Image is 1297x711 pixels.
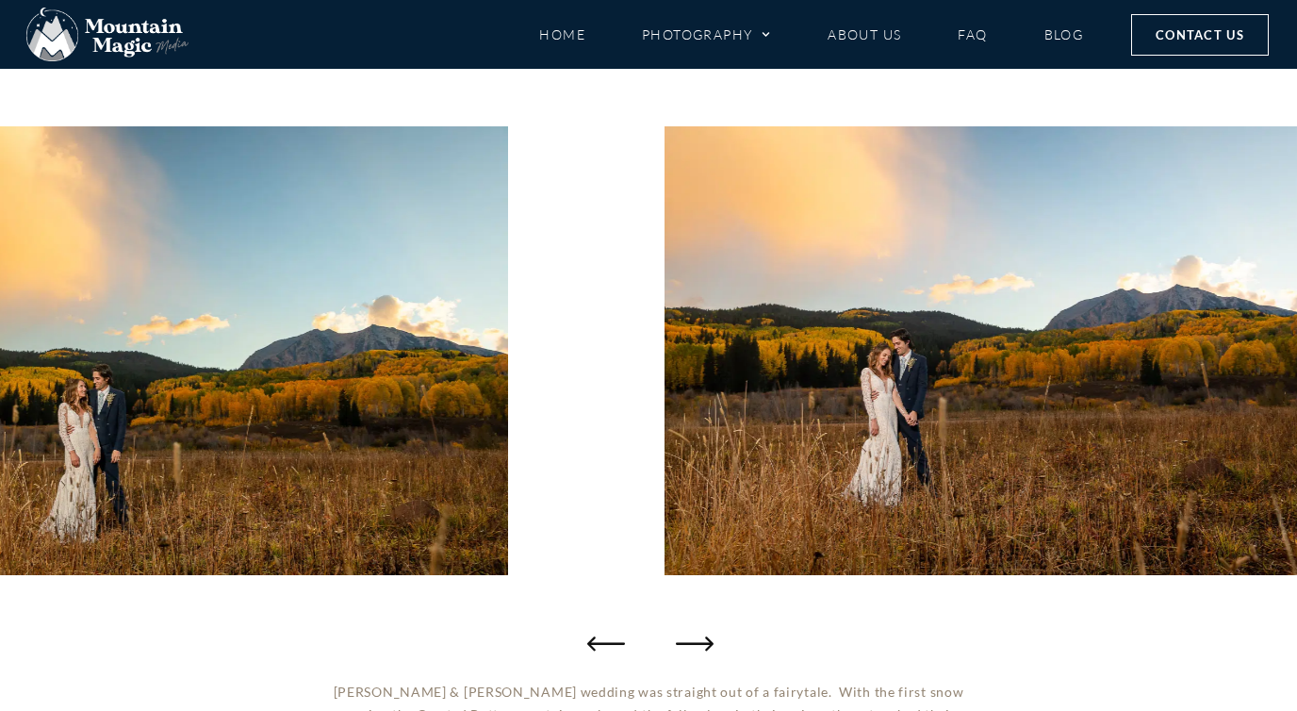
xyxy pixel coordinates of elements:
[587,624,625,662] div: Previous slide
[672,624,710,662] div: Next slide
[26,8,189,62] img: Mountain Magic Media photography logo Crested Butte Photographer
[1156,25,1244,45] span: Contact Us
[539,18,1084,51] nav: Menu
[828,18,901,51] a: About Us
[958,18,987,51] a: FAQ
[539,18,585,51] a: Home
[1044,18,1084,51] a: Blog
[1131,14,1269,56] a: Contact Us
[642,18,771,51] a: Photography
